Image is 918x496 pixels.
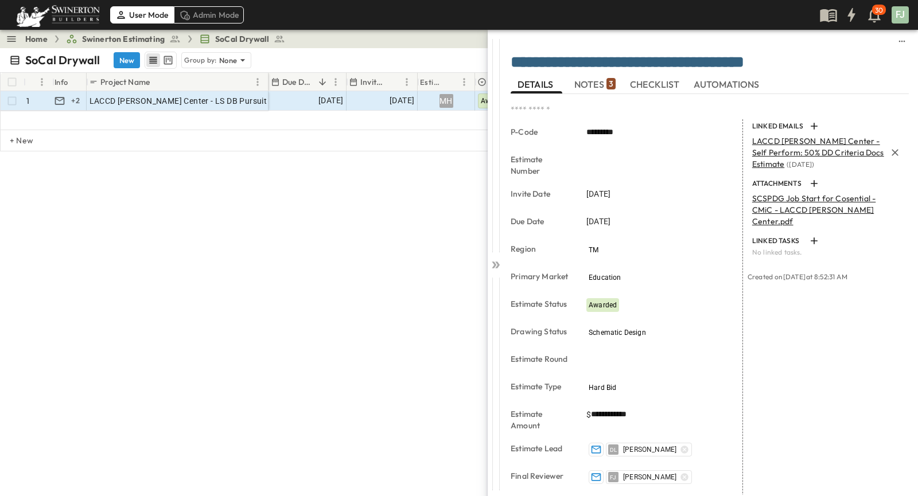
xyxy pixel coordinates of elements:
[623,445,676,454] span: [PERSON_NAME]
[360,76,385,88] p: Invite Date
[35,75,49,89] button: Menu
[574,79,616,89] span: NOTES
[316,76,329,88] button: Sort
[146,53,160,67] button: row view
[329,75,343,89] button: Menu
[589,384,616,392] span: Hard Bid
[694,79,762,89] span: AUTOMATIONS
[511,243,570,255] p: Region
[888,146,902,159] button: Remove
[752,122,805,131] p: LINKED EMAILS
[511,126,570,138] p: P-Code
[114,52,140,68] button: New
[586,409,591,420] span: $
[219,54,238,66] p: None
[895,34,909,48] button: sidedrawer-menu
[152,76,165,88] button: Sort
[589,246,598,254] span: TM
[748,272,847,281] span: Created on [DATE] at 8:52:31 AM
[892,6,909,24] div: FJ
[390,94,414,107] span: [DATE]
[445,76,457,88] button: Sort
[586,188,610,200] span: [DATE]
[52,73,87,91] div: Info
[28,76,41,88] button: Sort
[623,472,676,482] span: [PERSON_NAME]
[387,76,400,88] button: Sort
[25,33,48,45] a: Home
[69,94,83,108] div: + 2
[10,135,17,146] p: + New
[518,79,555,89] span: DETAILS
[25,52,100,68] p: SoCal Drywall
[589,301,617,309] span: Awarded
[215,33,269,45] span: SoCal Drywall
[511,188,570,200] p: Invite Date
[752,248,902,257] p: No linked tasks.
[511,216,570,227] p: Due Date
[589,274,621,282] span: Education
[457,75,471,89] button: Menu
[752,236,805,245] p: LINKED TASKS
[511,271,570,282] p: Primary Market
[82,33,165,45] span: Swinerton Estimating
[418,73,475,91] div: Estimator
[14,3,102,27] img: 6c363589ada0b36f064d841b69d3a419a338230e66bb0a533688fa5cc3e9e735.png
[586,216,610,227] span: [DATE]
[787,160,814,169] span: ( [DATE] )
[511,154,570,177] p: Estimate Number
[25,33,292,45] nav: breadcrumbs
[511,298,570,310] p: Estimate Status
[184,54,217,66] p: Group by:
[511,443,570,454] p: Estimate Lead
[875,6,883,15] p: 30
[100,76,150,88] p: Project Name
[420,66,442,98] div: Estimator
[752,193,886,227] p: SCSPDG Job Start for Cosential - CMiC - LACCD [PERSON_NAME] Center.pdf
[318,94,343,107] span: [DATE]
[24,73,52,91] div: #
[251,75,264,89] button: Menu
[511,326,570,337] p: Drawing Status
[174,6,244,24] div: Admin Mode
[752,136,884,169] span: LACCD [PERSON_NAME] Center - Self Perform: 50% DD Criteria Docs Estimate
[630,79,682,89] span: CHECKLIST
[110,6,174,24] div: User Mode
[752,179,805,188] p: ATTACHMENTS
[610,477,616,478] span: FJ
[511,353,570,365] p: Estimate Round
[282,76,314,88] p: Due Date
[609,78,613,89] p: 3
[55,66,68,98] div: Info
[511,470,570,482] p: Final Reviewer
[161,53,175,67] button: kanban view
[511,381,570,392] p: Estimate Type
[439,94,453,108] div: MH
[481,97,510,105] span: Awarded
[511,408,570,431] p: Estimate Amount
[589,329,646,337] span: Schematic Design
[26,95,29,107] p: 1
[400,75,414,89] button: Menu
[145,52,177,69] div: table view
[90,95,267,107] span: LACCD [PERSON_NAME] Center - LS DB Pursuit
